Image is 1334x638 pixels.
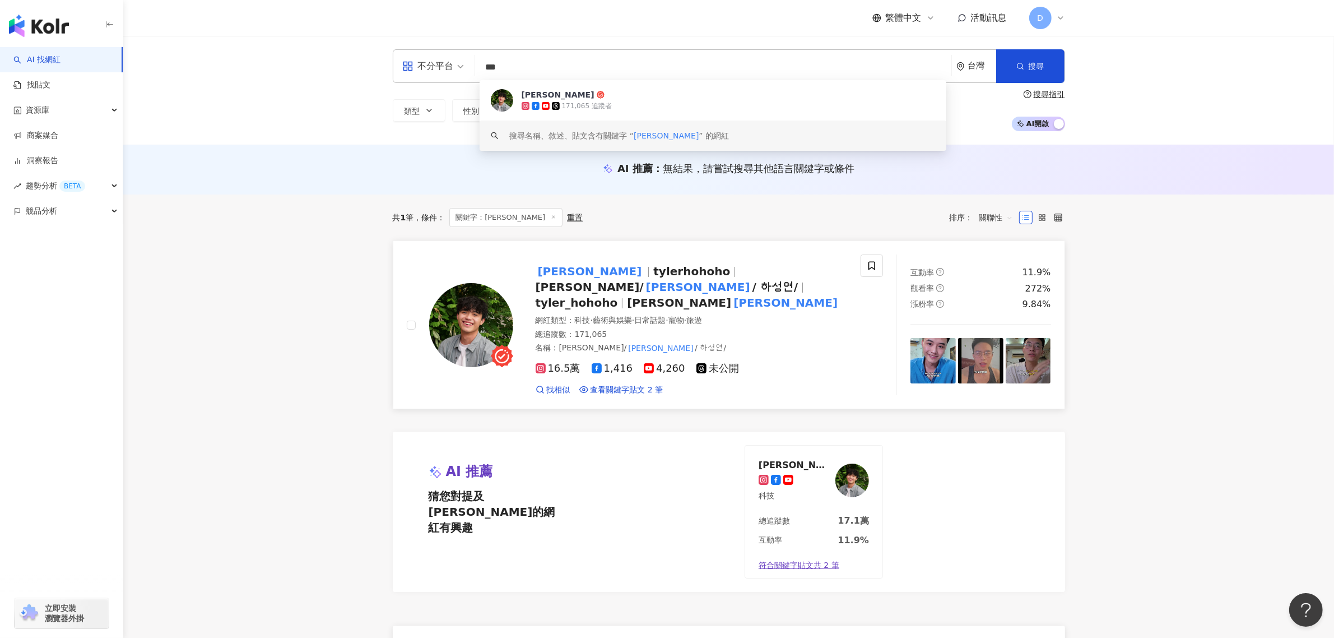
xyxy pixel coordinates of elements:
[644,363,685,375] span: 4,260
[1034,90,1065,99] div: 搜尋指引
[644,278,752,296] mark: [PERSON_NAME]
[936,300,944,308] span: question-circle
[759,560,839,571] span: 符合關鍵字貼文共 2 筆
[1037,12,1043,24] span: D
[910,299,934,308] span: 漲粉率
[1289,593,1323,627] iframe: Help Scout Beacon - Open
[559,343,627,352] span: [PERSON_NAME]/
[429,488,559,535] span: 猜您對提及[PERSON_NAME]的網紅有興趣
[449,208,563,227] span: 關鍵字：[PERSON_NAME]
[956,62,965,71] span: environment
[910,338,956,383] img: post-image
[696,363,739,375] span: 未公開
[752,280,798,294] span: / 하성연/
[13,182,21,190] span: rise
[536,385,570,396] a: 找相似
[15,598,109,628] a: chrome extension立即安裝 瀏覽器外掛
[536,262,644,280] mark: [PERSON_NAME]
[958,338,1003,383] img: post-image
[910,268,934,277] span: 互動率
[838,534,869,547] div: 11.9%
[593,316,632,325] span: 藝術與娛樂
[393,241,1065,409] a: KOL Avatar[PERSON_NAME]tylerhohoho[PERSON_NAME]/[PERSON_NAME]/ 하성연/tyler_hohoho[PERSON_NAME]...
[402,61,413,72] span: appstore
[617,161,854,175] div: AI 推薦 ：
[910,284,934,293] span: 觀看率
[413,213,445,222] span: 條件 ：
[838,515,869,527] div: 17.1萬
[1024,90,1031,98] span: question-circle
[759,535,782,546] div: 互動率
[446,463,493,482] span: AI 推薦
[547,385,570,396] span: 找相似
[522,89,594,100] div: [PERSON_NAME]
[1029,62,1044,71] span: 搜尋
[26,98,49,123] span: 資源庫
[632,316,634,325] span: ·
[1022,298,1051,311] div: 9.84%
[627,342,695,354] mark: [PERSON_NAME]
[653,265,730,278] span: tylerhohoho
[634,316,666,325] span: 日常話題
[663,163,854,174] span: 無結果，請嘗試搜尋其他語言關鍵字或條件
[634,131,699,140] span: [PERSON_NAME]
[452,99,505,122] button: 性別
[666,316,668,325] span: ·
[536,296,618,309] span: tyler_hohoho
[536,342,727,354] span: 名稱 ：
[536,315,848,326] div: 網紅類型 ：
[979,209,1013,226] span: 關聯性
[491,89,513,112] img: KOL Avatar
[1022,266,1051,279] div: 11.9%
[591,385,663,396] span: 查看關鍵字貼文 2 筆
[759,459,831,470] div: 何星冉
[745,553,882,578] a: 符合關鍵字貼文共 2 筆
[1025,283,1051,295] div: 272%
[759,516,790,527] div: 總追蹤數
[745,445,883,579] a: [PERSON_NAME]科技KOL Avatar總追蹤數17.1萬互動率11.9%符合關鍵字貼文共 2 筆
[971,12,1007,23] span: 活動訊息
[26,173,85,198] span: 趨勢分析
[686,316,702,325] span: 旅遊
[886,12,922,24] span: 繁體中文
[393,213,414,222] div: 共 筆
[575,316,591,325] span: 科技
[45,603,84,623] span: 立即安裝 瀏覽器外掛
[429,283,513,367] img: KOL Avatar
[510,130,729,142] div: 搜尋名稱、敘述、貼文含有關鍵字 “ ” 的網紅
[1006,338,1051,383] img: post-image
[402,57,454,75] div: 不分平台
[695,343,726,352] span: / 하성연/
[26,198,57,224] span: 競品分析
[464,107,480,115] span: 性別
[59,181,85,192] div: BETA
[627,296,731,309] span: [PERSON_NAME]
[393,99,445,122] button: 類型
[562,101,612,111] div: 171,065 追蹤者
[592,363,633,375] span: 1,416
[9,15,69,37] img: logo
[950,209,1019,226] div: 排序：
[13,155,58,167] a: 洞察報告
[759,491,831,502] div: 科技
[13,130,58,141] a: 商案媒合
[968,61,996,71] div: 台灣
[536,280,644,294] span: [PERSON_NAME]/
[536,363,580,375] span: 16.5萬
[567,213,583,222] div: 重置
[13,54,61,66] a: searchAI 找網紅
[405,107,420,115] span: 類型
[936,284,944,292] span: question-circle
[684,316,686,325] span: ·
[731,294,840,312] mark: [PERSON_NAME]
[13,80,50,91] a: 找貼文
[536,329,848,340] div: 總追蹤數 ： 171,065
[835,464,869,497] img: KOL Avatar
[996,49,1065,83] button: 搜尋
[579,385,663,396] a: 查看關鍵字貼文 2 筆
[936,268,944,276] span: question-circle
[18,604,40,622] img: chrome extension
[668,316,684,325] span: 寵物
[491,132,499,140] span: search
[401,213,406,222] span: 1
